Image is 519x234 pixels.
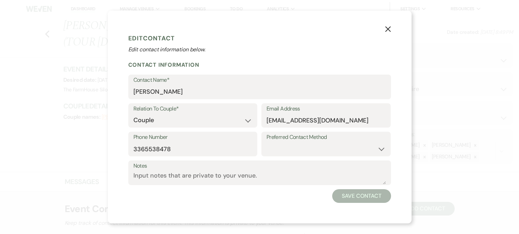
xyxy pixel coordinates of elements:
button: Save Contact [332,189,391,203]
label: Contact Name* [133,75,386,85]
label: Phone Number [133,132,252,142]
h1: Edit Contact [128,33,391,43]
label: Email Address [267,104,386,114]
h2: Contact Information [128,61,391,68]
label: Relation To Couple* [133,104,252,114]
label: Preferred Contact Method [267,132,386,142]
p: Edit contact information below. [128,45,391,54]
input: First and Last Name [133,85,386,99]
label: Notes [133,161,386,171]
